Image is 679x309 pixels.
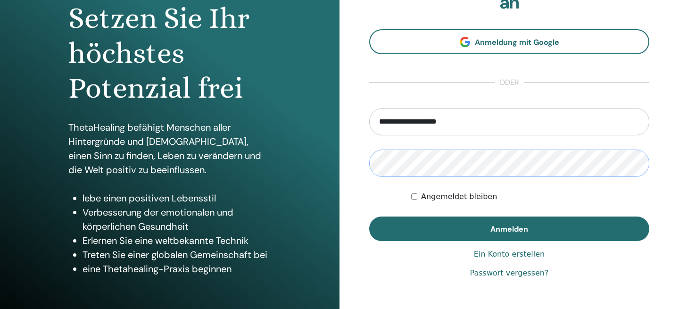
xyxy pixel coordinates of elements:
[83,248,271,262] li: Treten Sie einer globalen Gemeinschaft bei
[470,267,549,279] a: Passwort vergessen?
[68,1,271,106] h1: Setzen Sie Ihr höchstes Potenzial frei
[68,120,271,177] p: ThetaHealing befähigt Menschen aller Hintergründe und [DEMOGRAPHIC_DATA], einen Sinn zu finden, L...
[490,224,528,234] span: Anmelden
[83,191,271,205] li: lebe einen positiven Lebensstil
[369,29,649,54] a: Anmeldung mit Google
[83,262,271,276] li: eine Thetahealing-Praxis beginnen
[474,249,545,260] a: Ein Konto erstellen
[369,217,649,241] button: Anmelden
[411,191,649,202] div: Keep me authenticated indefinitely or until I manually logout
[421,191,497,202] label: Angemeldet bleiben
[495,77,524,88] span: oder
[83,205,271,234] li: Verbesserung der emotionalen und körperlichen Gesundheit
[475,37,559,47] span: Anmeldung mit Google
[83,234,271,248] li: Erlernen Sie eine weltbekannte Technik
